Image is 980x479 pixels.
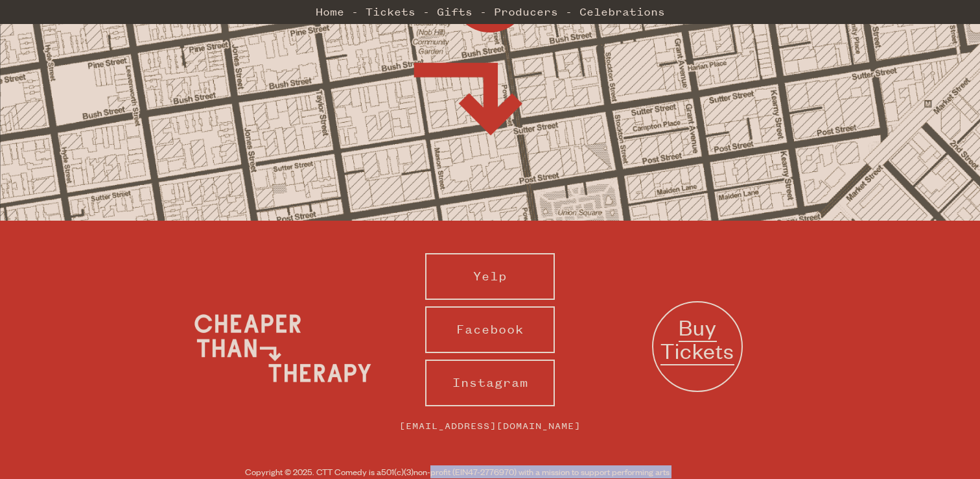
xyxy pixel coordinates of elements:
[185,299,380,397] img: Cheaper Than Therapy
[660,313,734,365] span: Buy Tickets
[652,301,743,392] a: Buy Tickets
[386,413,594,439] a: [EMAIL_ADDRESS][DOMAIN_NAME]
[381,465,414,478] span: 501(c)(3)
[468,465,480,478] span: 47-
[425,306,555,353] a: Facebook
[425,360,555,406] a: Instagram
[425,253,555,300] a: Yelp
